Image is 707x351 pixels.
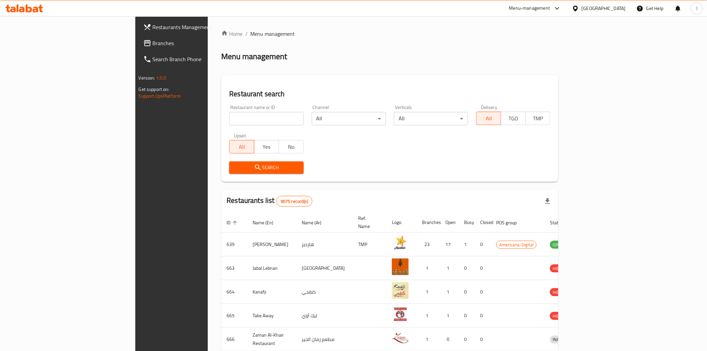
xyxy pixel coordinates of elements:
span: Name (En) [253,219,282,227]
span: HIDDEN [550,265,570,272]
span: Branches [153,39,248,47]
td: [GEOGRAPHIC_DATA] [296,256,353,280]
span: Search Branch Phone [153,55,248,63]
span: 1.0.0 [156,74,166,82]
td: 1 [417,304,440,328]
th: Logo [387,212,417,233]
td: [PERSON_NAME] [247,233,296,256]
span: Restaurants Management [153,23,248,31]
span: Search [235,163,298,172]
td: Kanafji [247,280,296,304]
div: Menu-management [509,4,550,12]
td: 1 [440,256,459,280]
button: All [229,140,254,153]
label: Upsell [234,133,246,138]
td: Jabal Lebnan [247,256,296,280]
div: HIDDEN [550,264,570,272]
span: Status [550,219,572,227]
span: Yes [257,142,276,152]
h2: Menu management [221,51,287,62]
span: TMP [529,114,548,123]
label: Delivery [481,105,498,110]
span: HIDDEN [550,312,570,320]
td: 0 [459,304,475,328]
button: No [279,140,304,153]
td: 1 [440,304,459,328]
td: 1 [440,280,459,304]
td: 0 [475,256,491,280]
span: I [696,5,697,12]
td: TMP [353,233,387,256]
span: No [282,142,301,152]
th: Branches [417,212,440,233]
span: Name (Ar) [302,219,330,227]
th: Open [440,212,459,233]
h2: Restaurants list [227,196,312,207]
td: هارديز [296,233,353,256]
span: Menu management [250,30,295,38]
div: INACTIVE [550,336,573,344]
h2: Restaurant search [229,89,550,99]
button: Search [229,161,303,174]
div: Total records count [276,196,312,207]
button: TGO [501,112,526,125]
img: Kanafji [392,282,409,299]
td: 1 [459,233,475,256]
span: Version: [139,74,155,82]
td: 0 [475,304,491,328]
span: Get support on: [139,85,169,94]
nav: breadcrumb [221,30,558,38]
span: INACTIVE [550,336,573,343]
a: Branches [138,35,253,51]
button: All [476,112,501,125]
td: كنفجي [296,280,353,304]
div: All [312,112,386,125]
span: POS group [496,219,525,227]
span: HIDDEN [550,288,570,296]
span: All [232,142,252,152]
div: [GEOGRAPHIC_DATA] [582,5,626,12]
span: OPEN [550,241,566,249]
a: Restaurants Management [138,19,253,35]
span: Americana-Digital [497,241,536,249]
input: Search for restaurant name or ID.. [229,112,303,125]
a: Support.OpsPlatform [139,92,181,100]
button: Yes [254,140,279,153]
span: Ref. Name [358,214,379,230]
td: 1 [417,256,440,280]
td: 17 [440,233,459,256]
td: 0 [459,280,475,304]
img: Jabal Lebnan [392,258,409,275]
span: 9075 record(s) [277,198,312,205]
span: TGO [504,114,523,123]
img: Take Away [392,306,409,323]
div: All [394,112,468,125]
td: تيك آوي [296,304,353,328]
img: Hardee's [392,235,409,251]
div: Export file [540,193,556,209]
td: 23 [417,233,440,256]
td: 0 [459,256,475,280]
td: 1 [417,280,440,304]
span: All [479,114,499,123]
td: 0 [475,280,491,304]
td: 0 [475,233,491,256]
img: Zaman Al-Khair Restaurant [392,330,409,346]
th: Closed [475,212,491,233]
td: Take Away [247,304,296,328]
th: Busy [459,212,475,233]
span: ID [227,219,239,227]
button: TMP [526,112,551,125]
a: Search Branch Phone [138,51,253,67]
